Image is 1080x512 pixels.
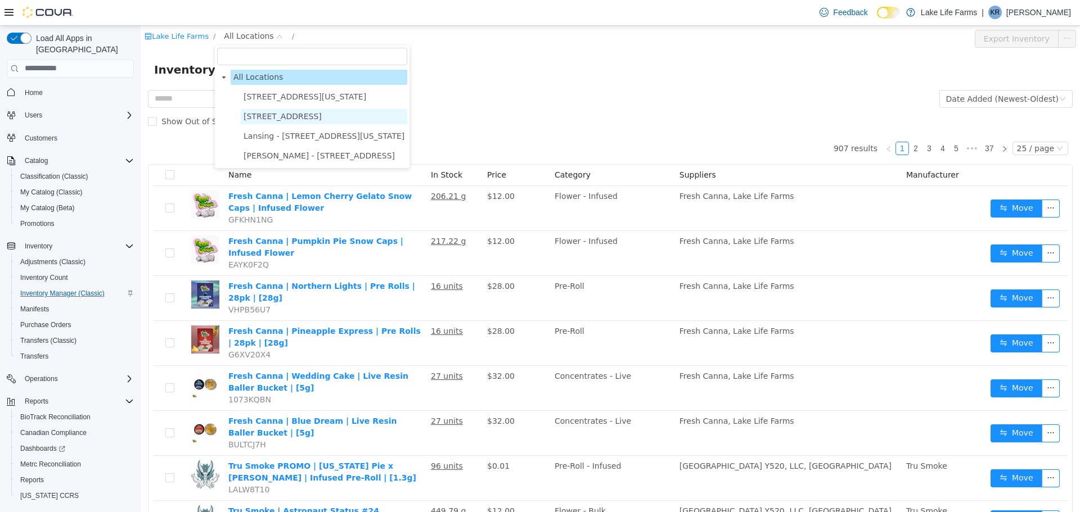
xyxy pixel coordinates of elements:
[2,107,138,123] button: Users
[20,444,65,453] span: Dashboards
[16,318,76,332] a: Purchase Orders
[850,354,902,371] button: icon: swapMove
[921,6,977,19] p: Lake Life Farms
[16,201,134,215] span: My Catalog (Beta)
[346,211,374,220] span: $12.00
[25,88,43,97] span: Home
[822,116,840,129] span: •••
[876,116,913,129] div: 25 / page
[16,442,70,455] a: Dashboards
[88,234,128,243] span: EAYK0F2Q
[20,289,105,298] span: Inventory Manager (Classic)
[20,428,87,437] span: Canadian Compliance
[409,340,534,385] td: Concentrates - Live
[1006,6,1071,19] p: [PERSON_NAME]
[2,371,138,387] button: Operations
[90,44,267,59] span: All Locations
[822,116,840,129] li: Next 5 Pages
[16,334,81,347] a: Transfers (Classic)
[795,116,809,129] li: 4
[16,170,93,183] a: Classification (Classic)
[290,144,322,153] span: In Stock
[409,205,534,250] td: Flower - Infused
[539,346,654,355] span: Fresh Canna, Lake Life Farms
[100,83,267,98] span: 4116 17 Mile Road
[73,6,75,15] span: /
[103,125,254,134] span: [PERSON_NAME] - [STREET_ADDRESS]
[25,111,42,120] span: Users
[11,348,138,364] button: Transfers
[76,22,267,39] input: filter select
[290,256,322,265] u: 16 units
[20,203,75,212] span: My Catalog (Beta)
[850,264,902,282] button: icon: swapMove
[16,473,48,487] a: Reports
[11,301,138,317] button: Manifests
[20,372,62,386] button: Operations
[16,489,83,502] a: [US_STATE] CCRS
[20,239,57,253] button: Inventory
[2,153,138,169] button: Catalog
[20,239,134,253] span: Inventory
[346,144,366,153] span: Price
[539,391,654,400] span: Fresh Canna, Lake Life Farms
[16,185,87,199] a: My Catalog (Classic)
[4,6,68,15] a: icon: shopLake Life Farms
[901,354,919,371] button: icon: ellipsis
[16,350,53,363] a: Transfers
[16,457,134,471] span: Metrc Reconciliation
[20,188,83,197] span: My Catalog (Classic)
[16,302,53,316] a: Manifests
[2,238,138,254] button: Inventory
[290,301,322,310] u: 16 units
[20,305,49,314] span: Manifests
[850,484,902,502] button: icon: swapMove
[16,410,95,424] a: BioTrack Reconciliation
[88,459,129,468] span: LALW8T10
[11,286,138,301] button: Inventory Manager (Classic)
[103,106,264,115] span: Lansing - [STREET_ADDRESS][US_STATE]
[409,295,534,340] td: Pre-Roll
[414,144,450,153] span: Category
[834,4,918,22] button: Export Inventory
[988,6,1002,19] div: Kate Rossow
[11,184,138,200] button: My Catalog (Classic)
[51,345,79,373] img: Fresh Canna | Wedding Cake | Live Resin Baller Bucket | [5g] hero shot
[51,255,79,283] img: Fresh Canna | Northern Lights | Pre Rolls | 28pk | [28g] hero shot
[20,352,48,361] span: Transfers
[20,320,71,329] span: Purchase Orders
[290,211,325,220] u: 217.22 g
[741,116,755,129] li: Previous Page
[850,443,902,461] button: icon: swapMove
[850,174,902,192] button: icon: swapMove
[11,456,138,472] button: Metrc Reconciliation
[88,391,256,411] a: Fresh Canna | Blue Dream | Live Resin Baller Bucket | [5g]
[877,7,901,19] input: Dark Mode
[11,216,138,232] button: Promotions
[755,116,768,129] a: 1
[539,144,575,153] span: Suppliers
[290,391,322,400] u: 27 units
[20,395,53,408] button: Reports
[25,156,48,165] span: Catalog
[809,116,822,129] a: 5
[539,301,654,310] span: Fresh Canna, Lake Life Farms
[796,116,808,129] a: 4
[16,271,134,284] span: Inventory Count
[88,369,130,378] span: 1073KQBN
[768,116,782,129] li: 2
[409,430,534,475] td: Pre-Roll - Infused
[841,116,857,129] a: 37
[103,66,226,75] span: [STREET_ADDRESS][US_STATE]
[51,389,79,418] img: Fresh Canna | Blue Dream | Live Resin Baller Bucket | [5g] hero shot
[290,436,322,445] u: 96 units
[840,116,857,129] li: 37
[16,426,134,439] span: Canadian Compliance
[290,346,322,355] u: 27 units
[16,489,134,502] span: Washington CCRS
[782,116,795,129] li: 3
[11,488,138,504] button: [US_STATE] CCRS
[20,475,44,484] span: Reports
